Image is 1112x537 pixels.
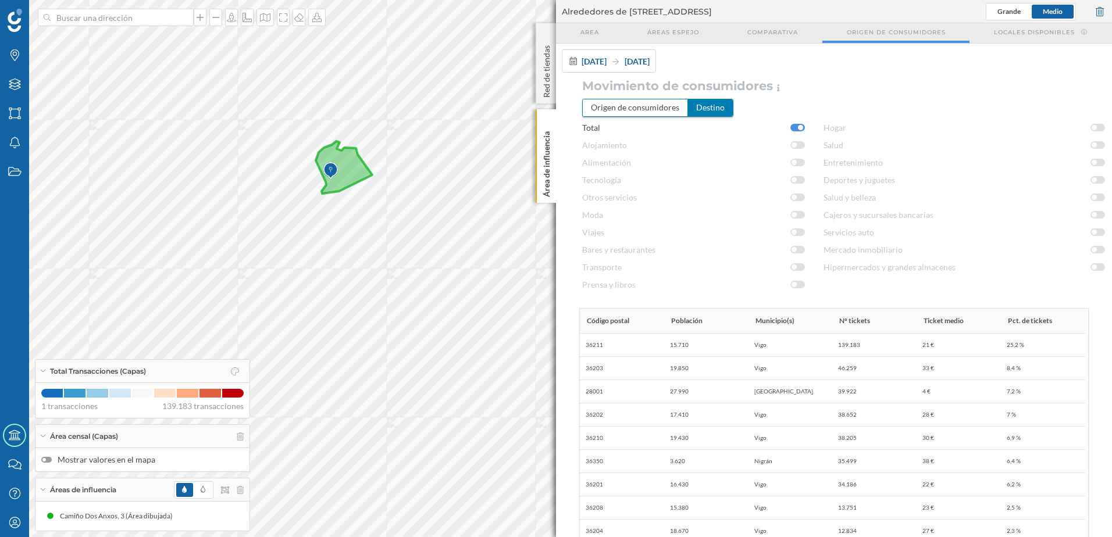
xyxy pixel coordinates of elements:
span: Áreas espejo [647,28,699,37]
div: Origen de consumidores [583,99,688,116]
span: Locales disponibles [994,28,1075,37]
span: 6,4 % [1007,455,1021,467]
span: [DATE] [625,56,650,66]
span: 139.183 [838,339,860,350]
span: 36201 [586,478,603,490]
span: 2,3 % [1007,525,1021,536]
span: 28 € [922,409,934,420]
span: 7 % [1007,409,1016,420]
span: 15.380 [670,502,689,513]
span: 17.410 [670,409,689,420]
span: Total Transacciones (Capas) [50,366,146,377]
span: [DATE] [582,56,607,66]
span: 36204 [586,525,603,536]
div: Camiño Dos Anxos, 3 (Área dibujada) [60,510,179,522]
span: 36210 [586,432,603,443]
span: 36203 [586,362,603,374]
span: 19.430 [670,432,689,443]
span: Alrededores de [STREET_ADDRESS] [562,6,712,17]
span: 36202 [586,409,603,420]
span: 46.259 [838,362,857,374]
span: Área censal (Capas) [50,431,118,442]
span: 39.922 [838,385,857,397]
p: Red de tiendas [541,41,553,98]
label: Mostrar valores en el mapa [41,454,244,466]
span: 1 transacciones [41,400,98,412]
span: Vigo [754,362,767,374]
span: 33 € [922,362,934,374]
span: 13.751 [838,502,857,513]
span: Vigo [754,478,767,490]
span: 25,2 % [1007,339,1024,350]
span: Origen de consumidores [847,28,946,37]
span: 38 € [922,455,934,467]
span: 16.430 [670,478,689,490]
span: 6,9 % [1007,432,1021,443]
span: Pct. de tickets [1008,315,1052,327]
span: 8,4 % [1007,362,1021,374]
span: 6,2 % [1007,478,1021,490]
span: 18.670 [670,525,689,536]
span: 19.850 [670,362,689,374]
span: 34.186 [838,478,857,490]
span: Áreas de influencia [50,485,116,495]
span: Municipio(s) [755,315,794,327]
span: Area [580,28,599,37]
h3: Movimiento de consumidores [582,78,1112,95]
span: 22 € [922,478,934,490]
span: Vigo [754,502,767,513]
span: Grande [997,7,1021,16]
span: 28001 [586,385,603,397]
span: 139.183 transacciones [162,400,244,412]
span: 3.620 [670,455,685,467]
span: Vigo [754,525,767,536]
span: 23 € [922,502,934,513]
span: 36350 [586,455,603,467]
span: 38.205 [838,432,857,443]
span: Ticket medio [924,315,964,327]
span: Vigo [754,432,767,443]
span: Nigrán [754,455,772,467]
span: 2,5 % [1007,502,1021,513]
span: 15.710 [670,339,689,350]
span: Vigo [754,409,767,420]
label: Total [582,119,761,137]
span: 38.652 [838,409,857,420]
span: [GEOGRAPHIC_DATA] [754,385,813,397]
span: 30 € [922,432,934,443]
span: Medio [1043,7,1063,16]
span: 7,2 % [1007,385,1021,397]
span: Código postal [587,315,629,327]
span: 35.499 [838,455,857,467]
span: 12.834 [838,525,857,536]
span: Población [671,315,703,327]
span: 36211 [586,339,603,350]
p: Área de influencia [541,127,553,197]
span: 27 € [922,525,934,536]
img: Marker [323,159,338,182]
span: 21 € [922,339,934,350]
span: 36208 [586,502,603,513]
img: Geoblink Logo [8,9,22,32]
span: Nº tickets [839,315,870,327]
span: Vigo [754,339,767,350]
span: Comparativa [747,28,798,37]
span: 27.990 [670,385,689,397]
div: Destino [688,99,733,116]
span: 4 € [922,385,931,397]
